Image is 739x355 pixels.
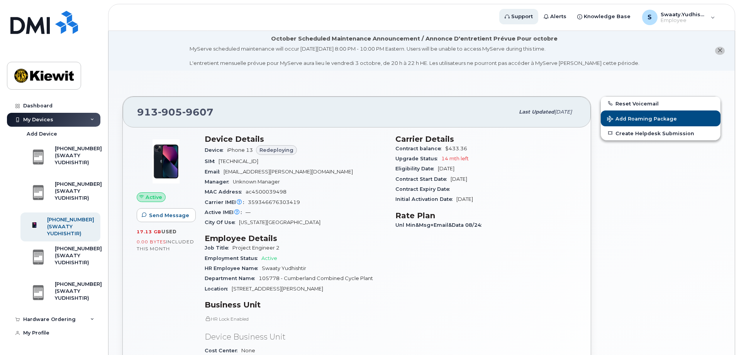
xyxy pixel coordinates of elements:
[232,245,280,251] span: Project Engineer 2
[149,212,189,219] span: Send Message
[601,110,720,126] button: Add Roaming Package
[601,97,720,110] button: Reset Voicemail
[261,255,277,261] span: Active
[395,211,577,220] h3: Rate Plan
[205,300,386,309] h3: Business Unit
[205,179,233,185] span: Manager
[205,331,386,343] p: Device Business Unit
[395,166,438,172] span: Eligibility Date
[205,199,248,205] span: Carrier IMEI
[441,156,469,161] span: 14 mth left
[205,189,246,195] span: MAC Address
[137,208,196,222] button: Send Message
[143,138,189,185] img: image20231002-3703462-1ig824h.jpeg
[205,348,241,353] span: Cost Center
[205,147,227,153] span: Device
[395,146,445,151] span: Contract balance
[395,156,441,161] span: Upgrade Status
[205,209,246,215] span: Active IMEI
[182,106,214,118] span: 9607
[395,222,485,228] span: Unl Min&Msg+Email&Data 08/24
[519,109,554,115] span: Last updated
[224,169,353,175] span: [EMAIL_ADDRESS][PERSON_NAME][DOMAIN_NAME]
[146,194,162,201] span: Active
[205,255,261,261] span: Employment Status
[227,147,253,153] span: iPhone 13
[219,158,258,164] span: [TECHNICAL_ID]
[137,239,194,251] span: included this month
[246,189,286,195] span: ac4500039498
[137,229,161,234] span: 17.13 GB
[438,166,454,172] span: [DATE]
[601,126,720,140] a: Create Helpdesk Submission
[456,196,473,202] span: [DATE]
[205,245,232,251] span: Job Title
[607,116,677,123] span: Add Roaming Package
[259,146,293,154] span: Redeploying
[445,146,467,151] span: $433.36
[190,45,639,67] div: MyServe scheduled maintenance will occur [DATE][DATE] 8:00 PM - 10:00 PM Eastern. Users will be u...
[205,275,259,281] span: Department Name
[715,47,725,55] button: close notification
[395,196,456,202] span: Initial Activation Date
[395,134,577,144] h3: Carrier Details
[395,186,454,192] span: Contract Expiry Date
[205,286,232,292] span: Location
[271,35,558,43] div: October Scheduled Maintenance Announcement / Annonce D'entretient Prévue Pour octobre
[205,234,386,243] h3: Employee Details
[205,265,262,271] span: HR Employee Name
[205,316,386,322] p: HR Lock Enabled
[239,219,320,225] span: [US_STATE][GEOGRAPHIC_DATA]
[137,239,166,245] span: 0.00 Bytes
[705,321,733,349] iframe: Messenger Launcher
[158,106,182,118] span: 905
[233,179,280,185] span: Unknown Manager
[205,169,224,175] span: Email
[451,176,467,182] span: [DATE]
[262,265,306,271] span: Swaaty Yudhishtir
[137,106,214,118] span: 913
[395,176,451,182] span: Contract Start Date
[161,229,177,234] span: used
[246,209,251,215] span: —
[259,275,373,281] span: 105778 - Cumberland Combined Cycle Plant
[248,199,300,205] span: 359346676303419
[554,109,572,115] span: [DATE]
[205,158,219,164] span: SIM
[232,286,323,292] span: [STREET_ADDRESS][PERSON_NAME]
[205,219,239,225] span: City Of Use
[205,134,386,144] h3: Device Details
